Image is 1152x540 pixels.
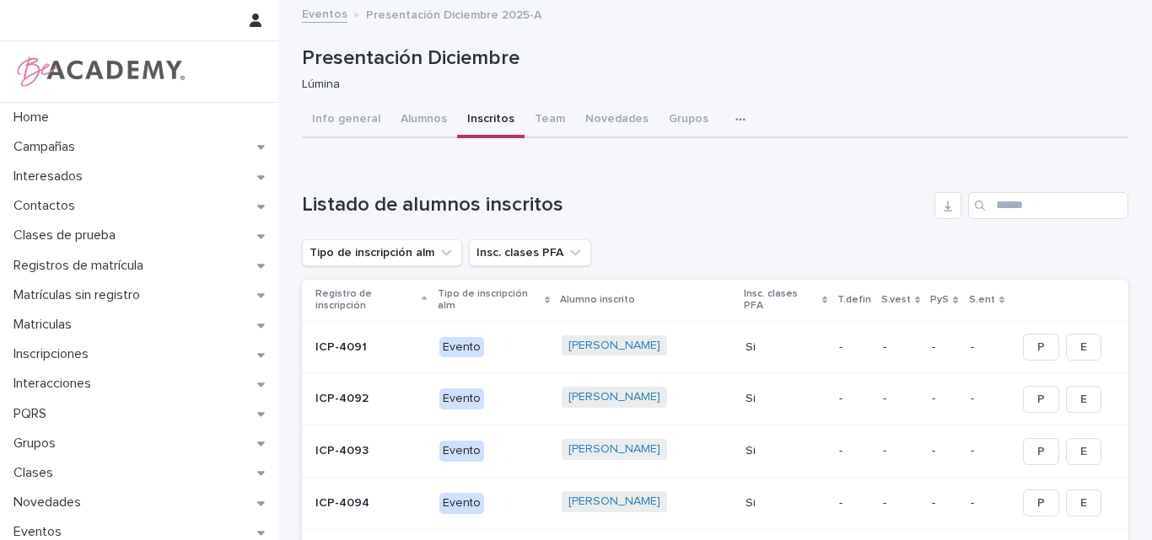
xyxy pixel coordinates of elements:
tr: ICP-4091Evento[PERSON_NAME] Si----PE [302,321,1128,373]
input: Search [968,192,1128,219]
button: E [1066,334,1101,361]
p: Alumno inscrito [560,291,635,309]
p: - [971,340,1003,355]
span: P [1037,495,1045,511]
p: - [883,444,918,458]
p: PQRS [7,406,60,422]
p: - [839,340,869,355]
p: Interesados [7,168,96,184]
button: Insc. clases PFA [469,239,591,266]
button: E [1066,438,1101,465]
p: Novedades [7,495,94,511]
p: - [932,340,956,355]
span: E [1080,443,1087,460]
button: Info general [302,103,390,138]
span: E [1080,391,1087,408]
span: E [1080,339,1087,356]
p: - [883,340,918,355]
p: Contactos [7,198,89,214]
p: Matrículas sin registro [7,287,153,303]
div: Evento [439,441,484,462]
p: Presentación Diciembre 2025-A [366,4,541,23]
span: P [1037,443,1045,460]
p: Registro de inscripción [315,285,417,316]
div: Evento [439,388,484,409]
p: Si [746,340,826,355]
p: - [932,496,956,511]
p: Clases [7,465,67,481]
button: Inscritos [457,103,525,138]
p: Home [7,110,62,126]
button: P [1023,334,1059,361]
p: Interacciones [7,376,105,392]
button: E [1066,489,1101,516]
button: Tipo de inscripción alm [302,239,462,266]
p: Si [746,392,826,406]
p: T.defin [837,291,871,309]
p: Inscripciones [7,346,102,362]
p: S.ent [969,291,995,309]
p: - [971,496,1003,511]
p: Campañas [7,139,89,155]
button: P [1023,386,1059,413]
p: Si [746,444,826,458]
img: WPrjXfSUmiLcdUfaYY4Q [13,55,186,88]
button: P [1023,438,1059,465]
tr: ICP-4093Evento[PERSON_NAME] Si----PE [302,425,1128,478]
p: Presentación Diciembre [302,46,1122,71]
p: Clases de prueba [7,227,129,243]
p: Grupos [7,436,69,452]
span: P [1037,391,1045,408]
p: S.vest [881,291,911,309]
button: Grupos [659,103,719,138]
p: Lúmina [302,78,1115,92]
p: ICP-4092 [315,392,426,406]
p: PyS [930,291,949,309]
button: E [1066,386,1101,413]
p: ICP-4093 [315,444,426,458]
p: - [971,392,1003,406]
span: E [1080,495,1087,511]
h1: Listado de alumnos inscritos [302,193,928,217]
p: Insc. clases PFA [744,285,818,316]
p: - [839,496,869,511]
p: - [839,392,869,406]
p: ICP-4091 [315,340,426,355]
div: Evento [439,337,484,358]
p: - [932,444,956,458]
p: - [839,444,869,458]
p: Registros de matrícula [7,258,157,274]
span: P [1037,339,1045,356]
p: ICP-4094 [315,496,426,511]
button: Team [525,103,575,138]
p: Matriculas [7,317,85,333]
p: Eventos [7,524,75,540]
a: [PERSON_NAME] [568,495,660,509]
button: P [1023,489,1059,516]
a: Eventos [302,3,347,23]
p: - [971,444,1003,458]
p: - [883,392,918,406]
p: Tipo de inscripción alm [438,285,541,316]
tr: ICP-4094Evento[PERSON_NAME] Si----PE [302,477,1128,529]
p: - [883,496,918,511]
div: Evento [439,493,484,514]
p: Si [746,496,826,511]
a: [PERSON_NAME] [568,390,660,404]
button: Alumnos [390,103,457,138]
a: [PERSON_NAME] [568,442,660,457]
a: [PERSON_NAME] [568,339,660,353]
tr: ICP-4092Evento[PERSON_NAME] Si----PE [302,373,1128,425]
p: - [932,392,956,406]
button: Novedades [575,103,659,138]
